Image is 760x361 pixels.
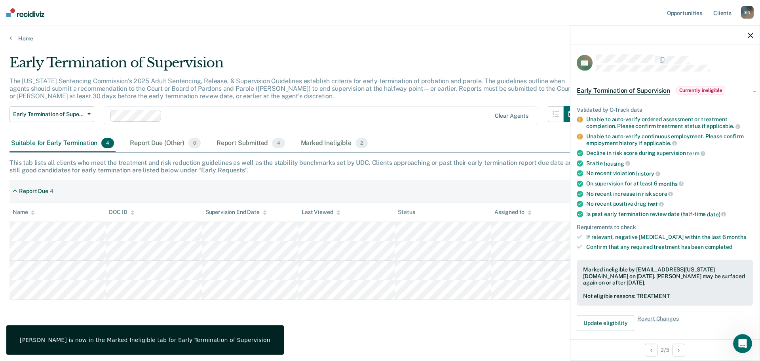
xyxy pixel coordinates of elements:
[570,339,760,360] div: 2 / 5
[673,344,685,356] button: Next Opportunity
[604,160,630,166] span: housing
[676,86,725,94] span: Currently ineligible
[577,224,753,231] div: Requirements to check
[583,292,747,299] div: Not eligible reasons: TREATMENT
[586,170,753,177] div: No recent violation
[570,78,760,103] div: Early Termination of SupervisionCurrently ineligible
[577,315,634,331] button: Update eligibility
[636,170,660,177] span: history
[659,180,684,187] span: months
[50,188,53,195] div: 4
[648,201,664,207] span: test
[302,209,340,216] div: Last Viewed
[9,159,750,174] div: This tab lists all clients who meet the treatment and risk reduction guidelines as well as the st...
[741,6,754,19] div: S N
[215,135,287,152] div: Report Submitted
[705,243,732,250] span: completed
[9,55,579,77] div: Early Termination of Supervision
[20,336,270,344] div: [PERSON_NAME] is now in the Marked Ineligible tab for Early Termination of Supervision
[687,150,705,156] span: term
[727,234,746,240] span: months
[272,138,285,148] span: 4
[586,160,753,167] div: Stable
[494,209,532,216] div: Assigned to
[586,201,753,208] div: No recent positive drug
[707,211,726,217] span: date)
[586,180,753,187] div: On supervision for at least 6
[13,209,35,216] div: Name
[128,135,202,152] div: Report Due (Other)
[645,344,657,356] button: Previous Opportunity
[733,334,752,353] iframe: Intercom live chat
[586,133,753,146] div: Unable to auto-verify continuous employment. Please confirm employment history if applicable.
[355,138,368,148] span: 2
[9,35,750,42] a: Home
[6,8,44,17] img: Recidiviz
[205,209,267,216] div: Supervision End Date
[495,113,528,119] div: Clear agents
[109,209,134,216] div: DOC ID
[586,190,753,197] div: No recent increase in risk
[586,234,753,241] div: If relevant, negative [MEDICAL_DATA] within the last 6
[637,315,678,331] span: Revert Changes
[583,266,747,286] div: Marked ineligible by [EMAIL_ADDRESS][US_STATE][DOMAIN_NAME] on [DATE]. [PERSON_NAME] may be surfa...
[586,116,753,130] div: Unable to auto-verify ordered assessment or treatment completion. Please confirm treatment status...
[577,106,753,113] div: Validated by O-Track data
[577,86,670,94] span: Early Termination of Supervision
[13,111,84,118] span: Early Termination of Supervision
[586,210,753,218] div: Is past early termination review date (half-time
[9,77,573,100] p: The [US_STATE] Sentencing Commission’s 2025 Adult Sentencing, Release, & Supervision Guidelines e...
[9,135,116,152] div: Suitable for Early Termination
[586,150,753,157] div: Decline in risk score during supervision
[188,138,201,148] span: 0
[299,135,370,152] div: Marked Ineligible
[653,191,673,197] span: score
[101,138,114,148] span: 4
[398,209,415,216] div: Status
[19,188,48,195] div: Report Due
[586,243,753,250] div: Confirm that any required treatment has been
